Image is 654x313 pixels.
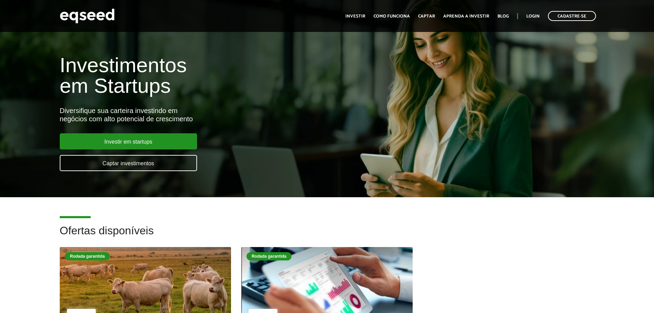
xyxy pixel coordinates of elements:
div: Rodada garantida [246,252,291,260]
a: Blog [497,14,509,19]
div: Diversifique sua carteira investindo em negócios com alto potencial de crescimento [60,107,377,123]
a: Cadastre-se [548,11,596,21]
h2: Ofertas disponíveis [60,225,595,247]
a: Captar [418,14,435,19]
img: EqSeed [60,7,115,25]
a: Login [526,14,540,19]
a: Investir em startups [60,133,197,149]
a: Como funciona [374,14,410,19]
a: Aprenda a investir [443,14,489,19]
a: Investir [345,14,365,19]
a: Captar investimentos [60,155,197,171]
div: Rodada garantida [65,252,110,260]
h1: Investimentos em Startups [60,55,377,96]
